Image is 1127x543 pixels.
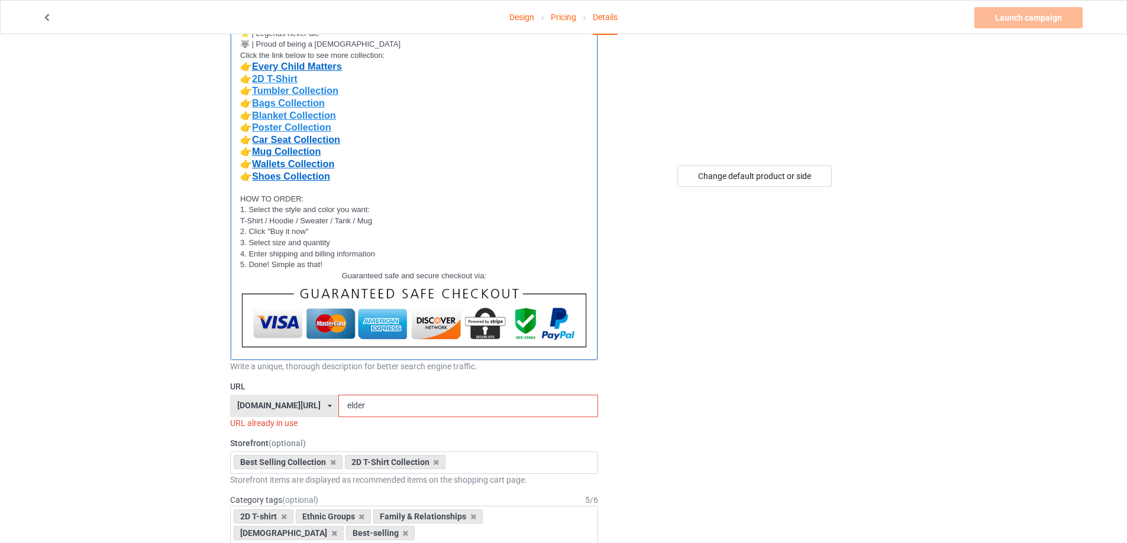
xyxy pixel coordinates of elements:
div: Family & Relationships [373,509,483,524]
div: Change default product or side [677,165,832,187]
p: HOW TO ORDER: [240,194,588,205]
label: URL [230,381,598,392]
strong: 👉 [240,110,252,121]
label: Category tags [230,494,318,506]
a: 2D T-Shirt [252,73,298,84]
span: (optional) [269,438,306,448]
p: 3. Select size and quantity [240,238,588,249]
p: 🐺 | Proud of being a [DEMOGRAPHIC_DATA] [240,39,588,50]
strong: 👉 [240,85,252,96]
div: [DEMOGRAPHIC_DATA] [234,526,344,540]
label: Storefront [230,437,598,449]
a: Poster Collection [252,122,331,132]
strong: 👉 [240,146,252,157]
div: 2D T-Shirt Collection [345,455,446,469]
p: 5. Done! Simple as that! [240,259,588,271]
a: Every Child Matters [252,61,342,71]
strong: 👉 [240,171,252,181]
div: Best Selling Collection [234,455,343,469]
div: URL already in use [230,417,598,429]
a: Car Seat Collection [252,134,340,145]
div: Best-selling [346,526,415,540]
div: Details [593,1,618,35]
p: 2. Click "Buy it now" [240,226,588,238]
span: (optional) [282,495,318,505]
strong: 👉 [240,73,252,84]
strong: 👉 [240,158,252,169]
a: Tumbler Collection [252,85,338,96]
a: Blanket Collection [252,110,336,121]
p: 1. Select the style and color you want: [240,204,588,216]
strong: 👉 [240,134,252,145]
div: 2D T-shirt [234,509,293,524]
strong: 👉 [240,61,252,71]
strong: 👉 [240,122,252,132]
a: Wallets Collection [252,158,334,169]
p: Click the link below to see more collection: [240,50,588,61]
a: Mug Collection [252,146,321,157]
p: Guaranteed safe and secure checkout via: [240,271,588,352]
a: Design [509,1,534,34]
img: thanh_toan.png [240,281,588,349]
div: Ethnic Groups [296,509,372,524]
div: [DOMAIN_NAME][URL] [237,401,321,409]
a: Shoes Collection [252,171,330,181]
a: Pricing [551,1,576,34]
div: 5 / 6 [585,494,598,506]
strong: 👉 [240,97,252,108]
p: 4. Enter shipping and billing information [240,249,588,260]
div: Storefront items are displayed as recommended items on the shopping cart page. [230,474,598,486]
div: Write a unique, thorough description for better search engine traffic. [230,360,598,372]
a: Bags Collection [252,97,325,108]
p: T-Shirt / Hoodie / Sweater / Tank / Mug [240,216,588,227]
